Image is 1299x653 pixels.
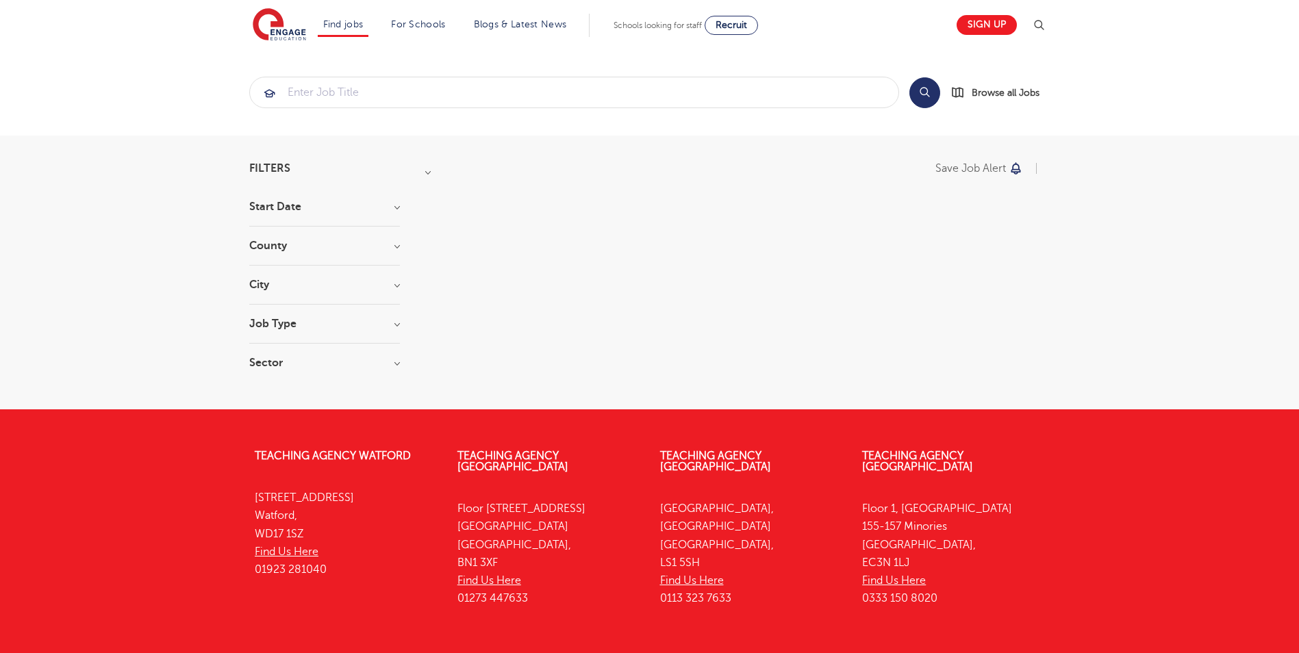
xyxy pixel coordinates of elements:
a: Find Us Here [457,574,521,587]
p: Floor [STREET_ADDRESS] [GEOGRAPHIC_DATA] [GEOGRAPHIC_DATA], BN1 3XF 01273 447633 [457,500,640,608]
h3: Start Date [249,201,400,212]
a: Blogs & Latest News [474,19,567,29]
span: Schools looking for staff [614,21,702,30]
a: Find Us Here [660,574,724,587]
p: Save job alert [935,163,1006,174]
div: Submit [249,77,899,108]
span: Recruit [716,20,747,30]
span: Filters [249,163,290,174]
h3: City [249,279,400,290]
a: Sign up [957,15,1017,35]
h3: Job Type [249,318,400,329]
p: [GEOGRAPHIC_DATA], [GEOGRAPHIC_DATA] [GEOGRAPHIC_DATA], LS1 5SH 0113 323 7633 [660,500,842,608]
input: Submit [250,77,898,107]
button: Search [909,77,940,108]
img: Engage Education [253,8,306,42]
a: Teaching Agency [GEOGRAPHIC_DATA] [457,450,568,473]
a: Browse all Jobs [951,85,1050,101]
p: [STREET_ADDRESS] Watford, WD17 1SZ 01923 281040 [255,489,437,578]
a: Teaching Agency [GEOGRAPHIC_DATA] [862,450,973,473]
a: Teaching Agency [GEOGRAPHIC_DATA] [660,450,771,473]
p: Floor 1, [GEOGRAPHIC_DATA] 155-157 Minories [GEOGRAPHIC_DATA], EC3N 1LJ 0333 150 8020 [862,500,1044,608]
h3: County [249,240,400,251]
a: Recruit [705,16,758,35]
a: For Schools [391,19,445,29]
a: Find Us Here [255,546,318,558]
a: Teaching Agency Watford [255,450,411,462]
h3: Sector [249,357,400,368]
button: Save job alert [935,163,1024,174]
span: Browse all Jobs [972,85,1039,101]
a: Find Us Here [862,574,926,587]
a: Find jobs [323,19,364,29]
